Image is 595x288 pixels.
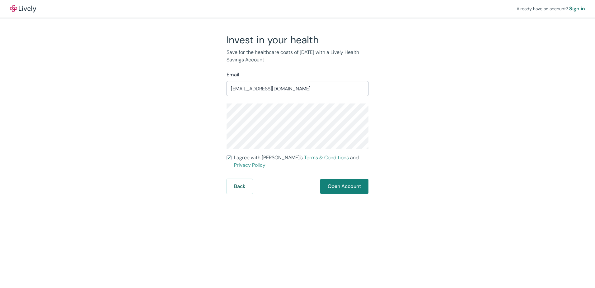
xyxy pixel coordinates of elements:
img: Lively [10,5,36,12]
div: Already have an account? [517,5,585,12]
a: LivelyLively [10,5,36,12]
p: Save for the healthcare costs of [DATE] with a Lively Health Savings Account [227,49,368,64]
a: Terms & Conditions [304,154,349,161]
label: Email [227,71,239,79]
span: I agree with [PERSON_NAME]’s and [234,154,368,169]
a: Privacy Policy [234,162,265,168]
button: Open Account [320,179,368,194]
h2: Invest in your health [227,34,368,46]
a: Sign in [569,5,585,12]
button: Back [227,179,253,194]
